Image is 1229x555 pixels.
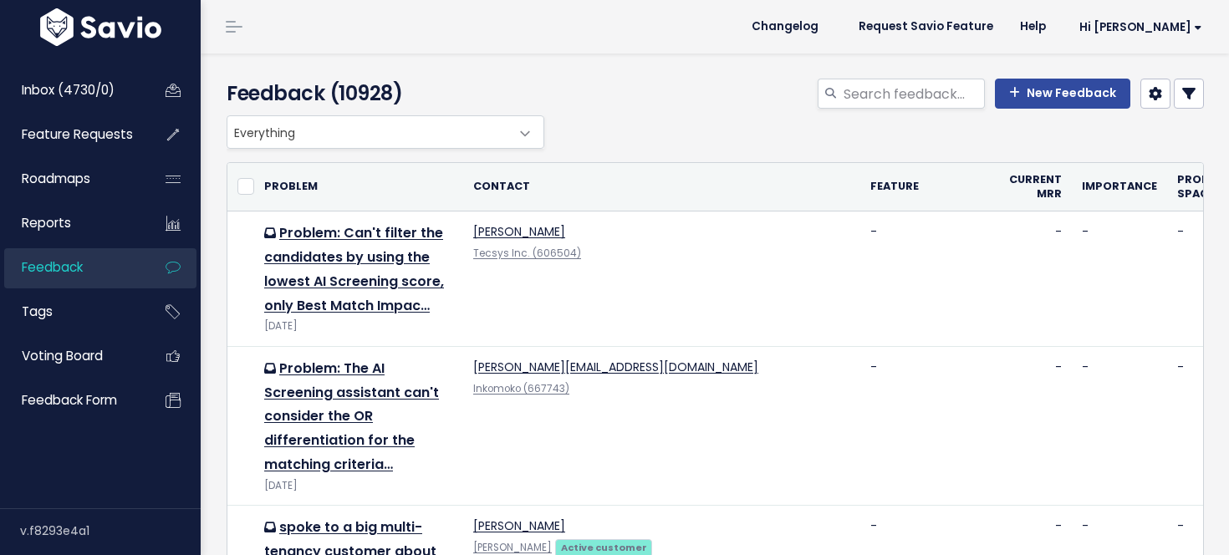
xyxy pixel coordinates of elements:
[227,79,536,109] h4: Feedback (10928)
[842,79,985,109] input: Search feedback...
[22,347,103,364] span: Voting Board
[4,115,139,154] a: Feature Requests
[4,381,139,420] a: Feedback form
[4,293,139,331] a: Tags
[860,163,999,211] th: Feature
[264,477,453,495] div: [DATE]
[860,346,999,505] td: -
[264,223,444,314] a: Problem: Can't filter the candidates by using the lowest AI Screening score, only Best Match Impac…
[1079,21,1202,33] span: Hi [PERSON_NAME]
[22,125,133,143] span: Feature Requests
[36,8,166,46] img: logo-white.9d6f32f41409.svg
[4,248,139,287] a: Feedback
[473,223,565,240] a: [PERSON_NAME]
[4,204,139,242] a: Reports
[1072,346,1167,505] td: -
[845,14,1007,39] a: Request Savio Feature
[1059,14,1216,40] a: Hi [PERSON_NAME]
[22,170,90,187] span: Roadmaps
[20,509,201,552] div: v.f8293e4a1
[999,346,1072,505] td: -
[473,359,758,375] a: [PERSON_NAME][EMAIL_ADDRESS][DOMAIN_NAME]
[1072,163,1167,211] th: Importance
[473,382,569,395] a: Inkomoko (667743)
[473,247,581,260] a: Tecsys Inc. (606504)
[4,160,139,198] a: Roadmaps
[264,318,453,335] div: [DATE]
[1007,14,1059,39] a: Help
[22,214,71,232] span: Reports
[254,163,463,211] th: Problem
[22,391,117,409] span: Feedback form
[860,211,999,347] td: -
[473,541,552,554] a: [PERSON_NAME]
[22,81,115,99] span: Inbox (4730/0)
[473,517,565,534] a: [PERSON_NAME]
[561,541,647,554] strong: Active customer
[999,163,1072,211] th: Current MRR
[1072,211,1167,347] td: -
[995,79,1130,109] a: New Feedback
[227,116,510,148] span: Everything
[264,359,439,474] a: Problem: The AI Screening assistant can't consider the OR differentiation for the matching criteria…
[227,115,544,149] span: Everything
[22,303,53,320] span: Tags
[752,21,818,33] span: Changelog
[22,258,83,276] span: Feedback
[999,211,1072,347] td: -
[4,337,139,375] a: Voting Board
[463,163,860,211] th: Contact
[555,538,652,555] a: Active customer
[4,71,139,109] a: Inbox (4730/0)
